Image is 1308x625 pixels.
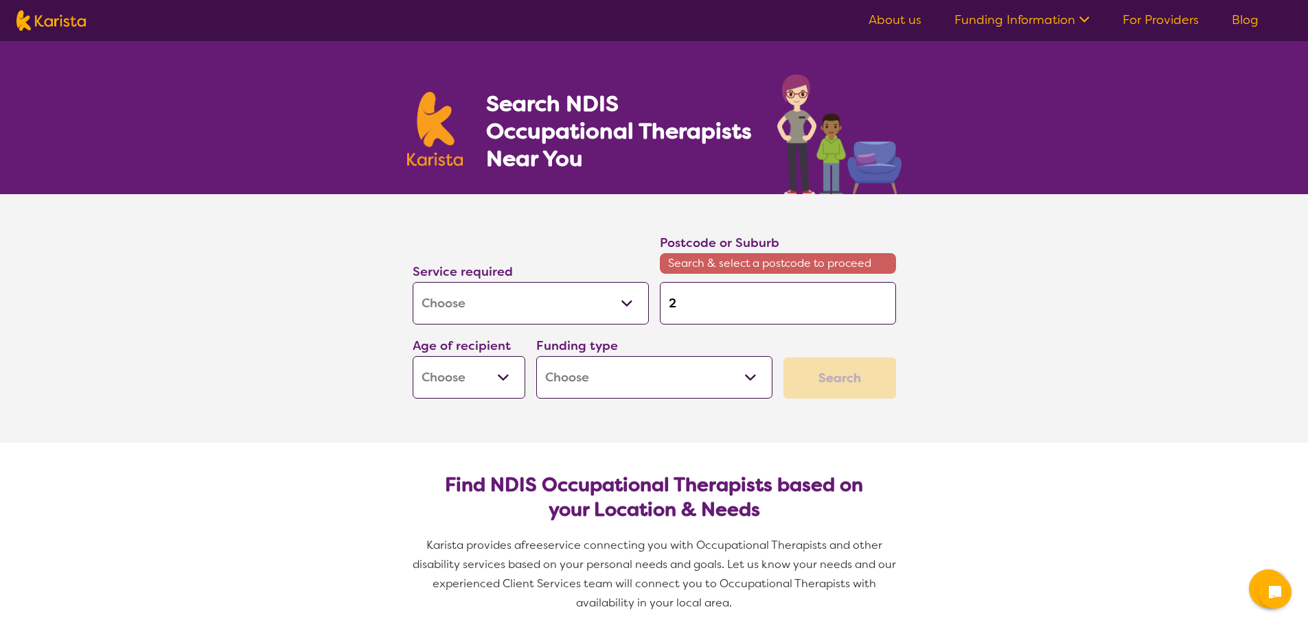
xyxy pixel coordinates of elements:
[413,538,899,610] span: service connecting you with Occupational Therapists and other disability services based on your p...
[413,263,513,280] label: Service required
[521,538,543,552] span: free
[536,338,618,354] label: Funding type
[486,90,753,172] h1: Search NDIS Occupational Therapists Near You
[1123,12,1199,28] a: For Providers
[1232,12,1259,28] a: Blog
[424,473,885,522] h2: Find NDIS Occupational Therapists based on your Location & Needs
[954,12,1090,28] a: Funding Information
[426,538,521,552] span: Karista provides a
[407,92,463,166] img: Karista logo
[1249,569,1287,608] button: Channel Menu
[777,74,902,194] img: occupational-therapy
[660,253,896,274] span: Search & select a postcode to proceed
[660,282,896,325] input: Type
[660,235,779,251] label: Postcode or Suburb
[16,10,86,31] img: Karista logo
[869,12,921,28] a: About us
[413,338,511,354] label: Age of recipient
